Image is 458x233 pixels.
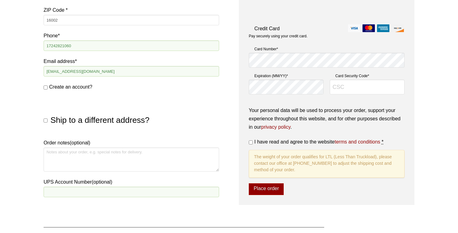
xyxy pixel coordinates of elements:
[249,44,405,100] fieldset: Payment Info
[382,139,384,144] abbr: required
[249,183,284,195] button: Place order
[44,85,48,89] input: Create an account?
[254,139,380,144] span: I have read and agree to the website
[392,24,404,32] img: discover
[49,84,92,89] span: Create an account?
[92,179,112,185] span: (optional)
[44,31,219,40] label: Phone
[249,150,405,178] p: The weight of your order qualifies for LTL (Less Than Truckload), please contact our office at [P...
[44,178,219,186] label: UPS Account Number
[363,24,375,32] img: mastercard
[50,115,149,125] span: Ship to a different address?
[261,124,290,130] a: privacy policy
[44,119,48,123] input: Ship to a different address?
[330,73,405,79] label: Card Security Code
[249,73,324,79] label: Expiration (MM/YY)
[249,46,405,52] label: Card Number
[70,140,90,145] span: (optional)
[249,34,405,39] p: Pay securely using your credit card.
[335,139,380,144] a: terms and conditions
[249,106,405,131] p: Your personal data will be used to process your order, support your experience throughout this we...
[348,24,360,32] img: visa
[377,24,389,32] img: amex
[249,24,405,33] label: Credit Card
[44,57,219,65] label: Email address
[330,80,405,94] input: CSC
[44,6,219,14] label: ZIP Code
[44,139,219,147] label: Order notes
[249,140,253,144] input: I have read and agree to the websiteterms and conditions *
